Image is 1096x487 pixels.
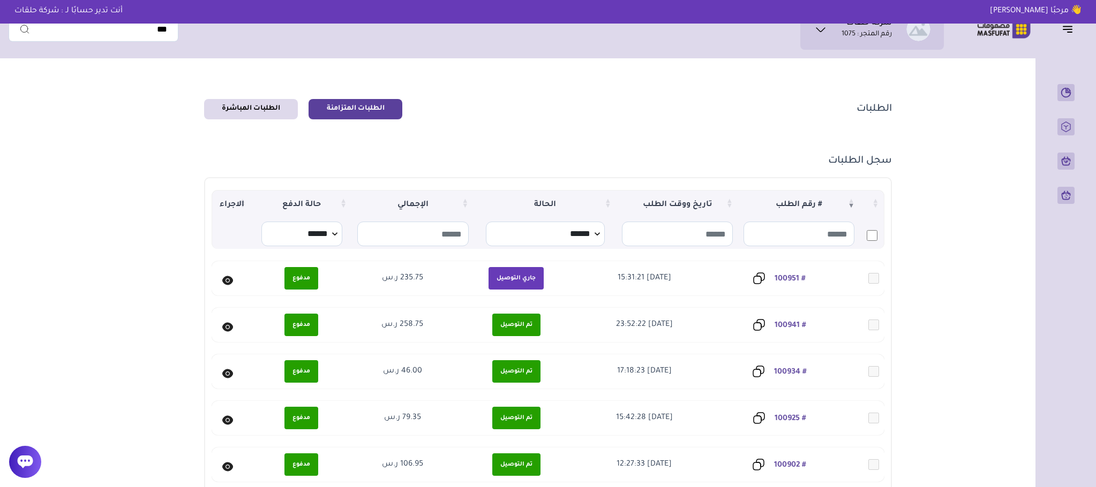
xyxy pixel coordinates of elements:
th: # رقم الطلب : activate to sort column ascending [738,190,860,219]
th: تاريخ ووقت الطلب : activate to sort column ascending [617,190,738,219]
span: [DATE] 23:52:22 [616,321,673,329]
h1: الطلبات [857,103,892,116]
div: الحالة [474,190,617,219]
a: # 100902 [774,461,806,469]
span: مدفوع [284,267,318,290]
a: الطلبات المتزامنة [309,99,402,119]
a: # 100925 [775,414,806,423]
th: الإجمالي : activate to sort column ascending [352,190,474,219]
div: الاجراء [212,190,251,219]
a: # 100934 [774,368,807,376]
img: شركة حلقات [906,17,930,41]
td: 46.00 ر.س [353,354,452,389]
span: مدفوع [284,360,318,383]
td: 235.75 ر.س [353,261,452,295]
td: 106.95 ر.س [353,447,452,482]
th: حالة الدفع : activate to sort column ascending [251,190,352,219]
a: # 100941 [775,321,806,330]
div: حالة الدفع [251,190,352,219]
span: تم التوصيل [492,360,541,383]
div: تاريخ ووقت الطلب [617,190,738,219]
th: الحالة : activate to sort column ascending [474,190,617,219]
th: الاجراء : activate to sort column ascending [212,190,251,219]
h1: شركة حلقات [846,19,892,29]
p: 👋 مرحبًا [PERSON_NAME] [982,5,1090,17]
span: تم التوصيل [492,314,541,336]
span: [DATE] 15:31:21 [618,274,671,283]
span: [DATE] 17:18:23 [617,367,672,376]
p: أنت تدير حسابًا لـ : شركة حلقات [6,5,131,17]
a: الطلبات المباشرة [204,99,298,119]
span: مدفوع [284,407,318,429]
td: 79.35 ر.س [353,401,452,435]
span: مدفوع [284,314,318,336]
span: [DATE] 15:42:28 [616,414,673,422]
span: جاري التوصيل [489,267,544,290]
span: [DATE] 12:27:33 [617,460,672,469]
td: 258.75 ر.س [353,308,452,342]
div: # رقم الطلب [738,190,860,219]
p: رقم المتجر : 1075 [842,29,892,40]
span: تم التوصيل [492,407,541,429]
th: : activate to sort column ascending [860,190,884,219]
h1: سجل الطلبات [828,155,892,168]
img: Logo [970,19,1038,40]
div: الإجمالي [352,190,474,219]
a: # 100951 [775,275,806,283]
span: تم التوصيل [492,453,541,476]
span: مدفوع [284,453,318,476]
